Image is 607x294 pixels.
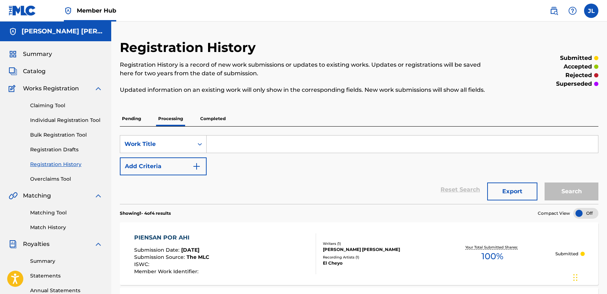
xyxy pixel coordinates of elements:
span: Member Hub [77,6,116,15]
img: expand [94,240,103,248]
p: Submitted [555,251,578,257]
div: User Menu [584,4,598,18]
span: Matching [23,191,51,200]
span: Summary [23,50,52,58]
iframe: Chat Widget [571,260,607,294]
p: accepted [564,62,592,71]
div: Work Title [124,140,189,148]
button: Export [487,182,537,200]
a: Summary [30,257,103,265]
div: Arrastrar [573,267,578,288]
div: El Cheyo [323,260,430,266]
a: Registration History [30,161,103,168]
span: Member Work Identifier : [134,268,200,275]
iframe: Resource Center [587,189,607,247]
img: Matching [9,191,18,200]
button: Add Criteria [120,157,207,175]
p: superseded [556,80,592,88]
div: Writers ( 1 ) [323,241,430,246]
a: Registration Drafts [30,146,103,153]
a: Statements [30,272,103,280]
h5: Jose Alfredo Lopez Alfredo [22,27,103,35]
h2: Registration History [120,39,259,56]
img: Top Rightsholder [64,6,72,15]
span: Works Registration [23,84,79,93]
span: Catalog [23,67,46,76]
img: Works Registration [9,84,18,93]
div: PIENSAN POR AHI [134,233,209,242]
a: PIENSAN POR AHISubmission Date:[DATE]Submission Source:The MLCISWC:Member Work Identifier:Writers... [120,222,598,285]
div: Widget de chat [571,260,607,294]
p: Updated information on an existing work will only show in the corresponding fields. New work subm... [120,86,488,94]
div: Recording Artists ( 1 ) [323,255,430,260]
img: Royalties [9,240,17,248]
p: Showing 1 - 4 of 4 results [120,210,171,217]
img: 9d2ae6d4665cec9f34b9.svg [192,162,201,171]
div: Help [565,4,580,18]
img: Accounts [9,27,17,36]
p: rejected [565,71,592,80]
img: search [550,6,558,15]
p: Pending [120,111,143,126]
form: Search Form [120,135,598,204]
a: Match History [30,224,103,231]
a: Public Search [547,4,561,18]
p: Processing [156,111,185,126]
img: MLC Logo [9,5,36,16]
span: Royalties [23,240,50,248]
span: Compact View [538,210,570,217]
a: Matching Tool [30,209,103,217]
span: 100 % [481,250,503,263]
img: expand [94,191,103,200]
img: expand [94,84,103,93]
img: Summary [9,50,17,58]
span: [DATE] [181,247,199,253]
p: Registration History is a record of new work submissions or updates to existing works. Updates or... [120,61,488,78]
a: SummarySummary [9,50,52,58]
p: Completed [198,111,228,126]
p: Your Total Submitted Shares: [465,245,519,250]
a: Claiming Tool [30,102,103,109]
div: [PERSON_NAME] [PERSON_NAME] [323,246,430,253]
img: Catalog [9,67,17,76]
span: The MLC [187,254,209,260]
p: submitted [560,54,592,62]
img: help [568,6,577,15]
a: Bulk Registration Tool [30,131,103,139]
span: Submission Source : [134,254,187,260]
span: Submission Date : [134,247,181,253]
a: CatalogCatalog [9,67,46,76]
a: Overclaims Tool [30,175,103,183]
a: Individual Registration Tool [30,117,103,124]
span: ISWC : [134,261,151,267]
